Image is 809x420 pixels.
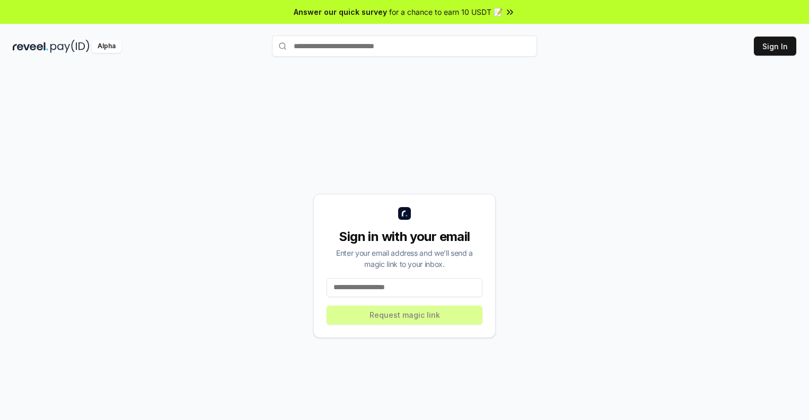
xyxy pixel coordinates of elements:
[327,228,482,245] div: Sign in with your email
[50,40,90,53] img: pay_id
[294,6,387,17] span: Answer our quick survey
[13,40,48,53] img: reveel_dark
[398,207,411,220] img: logo_small
[327,247,482,270] div: Enter your email address and we’ll send a magic link to your inbox.
[389,6,503,17] span: for a chance to earn 10 USDT 📝
[92,40,121,53] div: Alpha
[754,37,796,56] button: Sign In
